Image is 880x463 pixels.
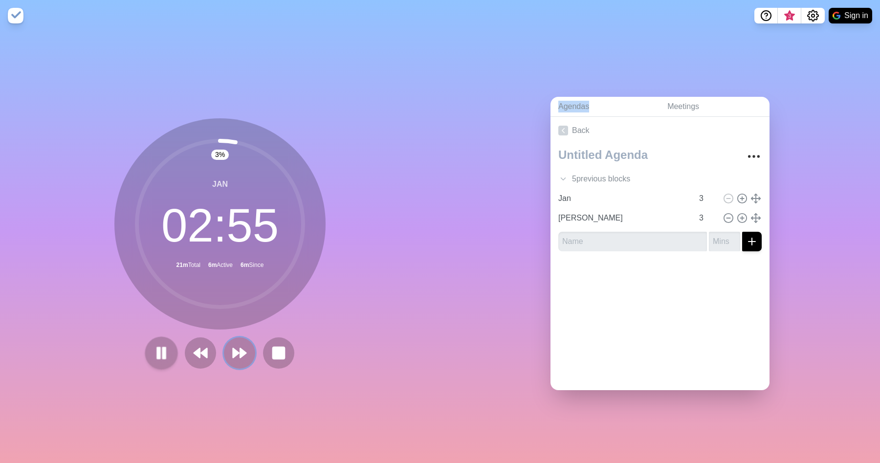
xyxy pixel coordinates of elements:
button: Help [754,8,778,23]
img: timeblocks logo [8,8,23,23]
a: Meetings [660,97,770,117]
img: google logo [833,12,840,20]
input: Mins [695,208,719,228]
input: Name [554,189,693,208]
span: s [626,173,630,185]
a: Agendas [550,97,660,117]
button: More [744,147,764,166]
input: Name [554,208,693,228]
button: What’s new [778,8,801,23]
button: Settings [801,8,825,23]
div: 5 previous block [550,169,770,189]
input: Name [558,232,707,251]
button: Sign in [829,8,872,23]
input: Mins [695,189,719,208]
input: Mins [709,232,740,251]
a: Back [550,117,770,144]
span: 3 [786,12,793,20]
